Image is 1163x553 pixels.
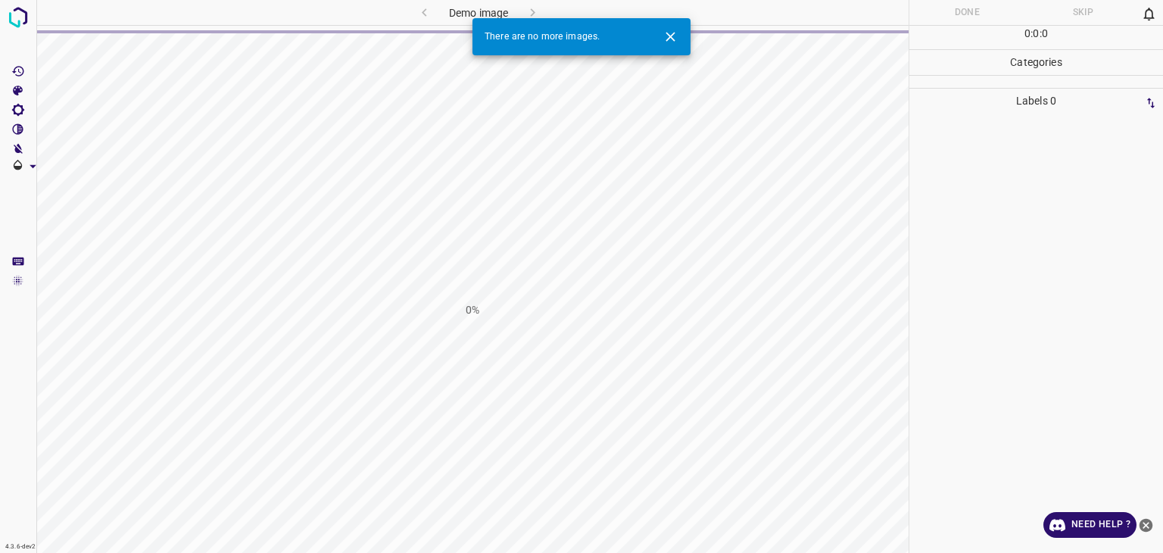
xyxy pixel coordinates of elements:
p: 0 [1024,26,1030,42]
p: 0 [1042,26,1048,42]
h1: 0% [466,302,479,318]
div: 4.3.6-dev2 [2,541,39,553]
a: Need Help ? [1043,512,1136,538]
p: 0 [1033,26,1039,42]
span: There are no more images. [485,30,600,44]
p: Labels 0 [914,89,1158,114]
button: close-help [1136,512,1155,538]
img: logo [5,4,32,31]
p: Categories [909,50,1163,75]
div: : : [1024,26,1048,49]
h6: Demo image [449,4,508,25]
button: Close [656,23,684,51]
